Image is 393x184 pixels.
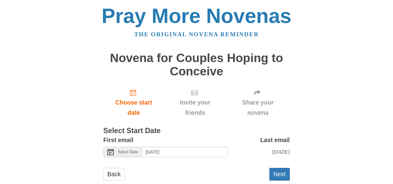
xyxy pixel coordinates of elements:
span: Select Date [118,150,138,154]
h1: Novena for Couples Hoping to Conceive [103,52,290,78]
span: Share your novena [232,97,284,118]
h3: Select Start Date [103,127,290,135]
span: [DATE] [272,149,290,155]
a: The original novena reminder [134,31,259,38]
div: Click "Next" to confirm your start date first. [164,84,226,121]
span: Invite your friends [170,97,220,118]
label: Last email [260,135,290,145]
label: First email [103,135,134,145]
a: Choose start date [103,84,164,121]
div: Click "Next" to confirm your start date first. [226,84,290,121]
a: Pray More Novenas [102,4,291,27]
button: Next [269,168,290,181]
a: Back [103,168,125,181]
span: Choose start date [110,97,158,118]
